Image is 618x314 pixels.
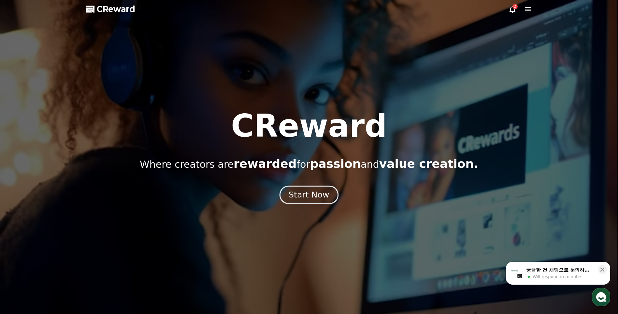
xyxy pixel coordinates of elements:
[281,193,337,199] a: Start Now
[512,4,518,9] div: 2
[54,217,73,222] span: Messages
[289,189,329,200] div: Start Now
[17,217,28,222] span: Home
[96,217,112,222] span: Settings
[86,4,135,14] a: CReward
[379,157,478,170] span: value creation.
[140,157,478,170] p: Where creators are for and
[509,5,516,13] a: 2
[234,157,296,170] span: rewarded
[2,207,43,223] a: Home
[43,207,84,223] a: Messages
[280,186,338,204] button: Start Now
[97,4,135,14] span: CReward
[310,157,361,170] span: passion
[84,207,125,223] a: Settings
[231,110,387,142] h1: CReward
